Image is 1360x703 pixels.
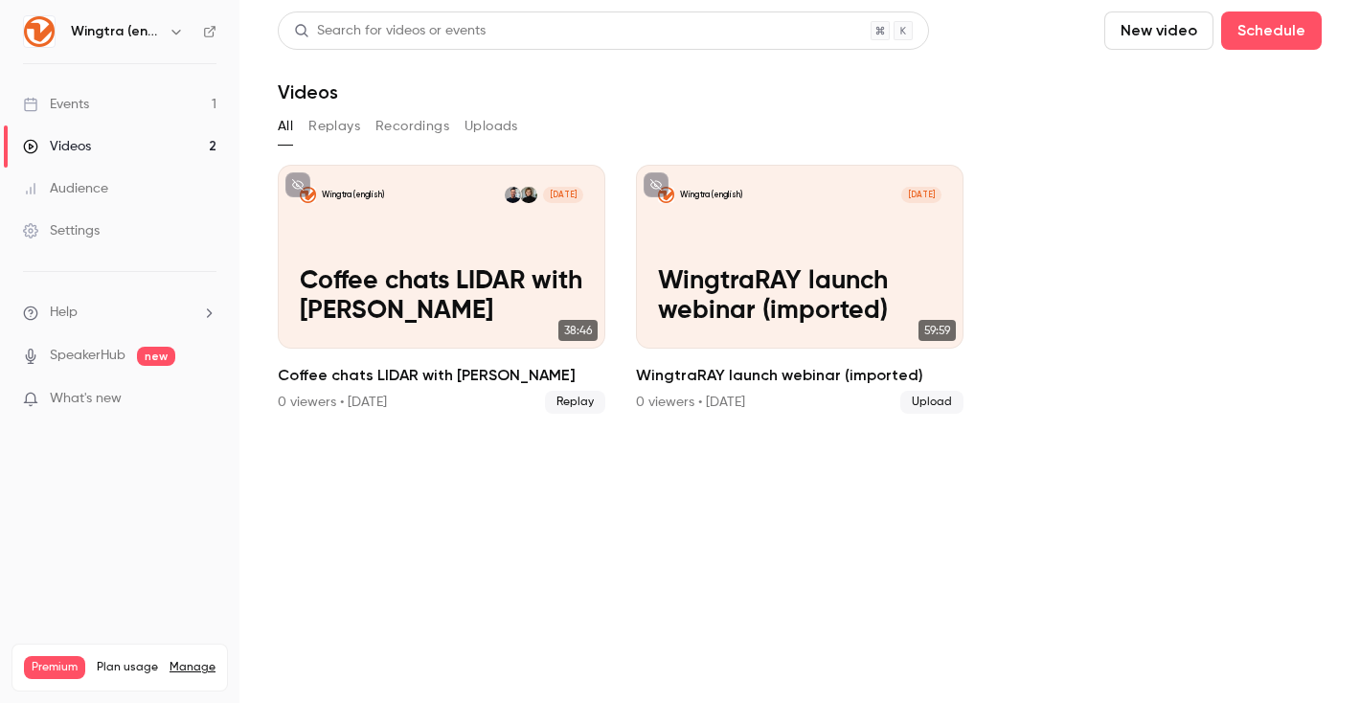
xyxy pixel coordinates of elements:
h1: Videos [278,80,338,103]
button: Schedule [1221,11,1322,50]
div: Audience [23,179,108,198]
button: All [278,111,293,142]
div: 0 viewers • [DATE] [278,393,387,412]
li: Coffee chats LIDAR with André [278,165,605,414]
span: [DATE] [901,187,941,203]
button: Replays [308,111,360,142]
img: Wingtra (english) [24,16,55,47]
p: WingtraRAY launch webinar (imported) [658,267,941,327]
p: Wingtra (english) [680,190,742,201]
span: Premium [24,656,85,679]
iframe: Noticeable Trigger [193,391,216,408]
img: André Becker [505,187,521,203]
section: Videos [278,11,1322,692]
span: 38:46 [558,320,598,341]
img: Emily Loosli [520,187,536,203]
h2: WingtraRAY launch webinar (imported) [636,364,963,387]
button: unpublished [644,172,669,197]
span: Plan usage [97,660,158,675]
span: Upload [900,391,963,414]
button: Uploads [465,111,518,142]
button: New video [1104,11,1213,50]
div: Settings [23,221,100,240]
span: What's new [50,389,122,409]
li: WingtraRAY launch webinar (imported) [636,165,963,414]
button: unpublished [285,172,310,197]
h2: Coffee chats LIDAR with [PERSON_NAME] [278,364,605,387]
span: Replay [545,391,605,414]
div: Search for videos or events [294,21,486,41]
li: help-dropdown-opener [23,303,216,323]
p: Wingtra (english) [322,190,384,201]
p: Coffee chats LIDAR with [PERSON_NAME] [300,267,583,327]
a: Coffee chats LIDAR with AndréWingtra (english)Emily LoosliAndré Becker[DATE]Coffee chats LIDAR wi... [278,165,605,414]
button: Recordings [375,111,449,142]
a: SpeakerHub [50,346,125,366]
span: Help [50,303,78,323]
div: 0 viewers • [DATE] [636,393,745,412]
span: 59:59 [918,320,956,341]
div: Events [23,95,89,114]
h6: Wingtra (english) [71,22,161,41]
a: Manage [170,660,215,675]
ul: Videos [278,165,1322,414]
a: WingtraRAY launch webinar (imported)Wingtra (english)[DATE]WingtraRAY launch webinar (imported)59... [636,165,963,414]
span: new [137,347,175,366]
div: Videos [23,137,91,156]
span: [DATE] [543,187,583,203]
